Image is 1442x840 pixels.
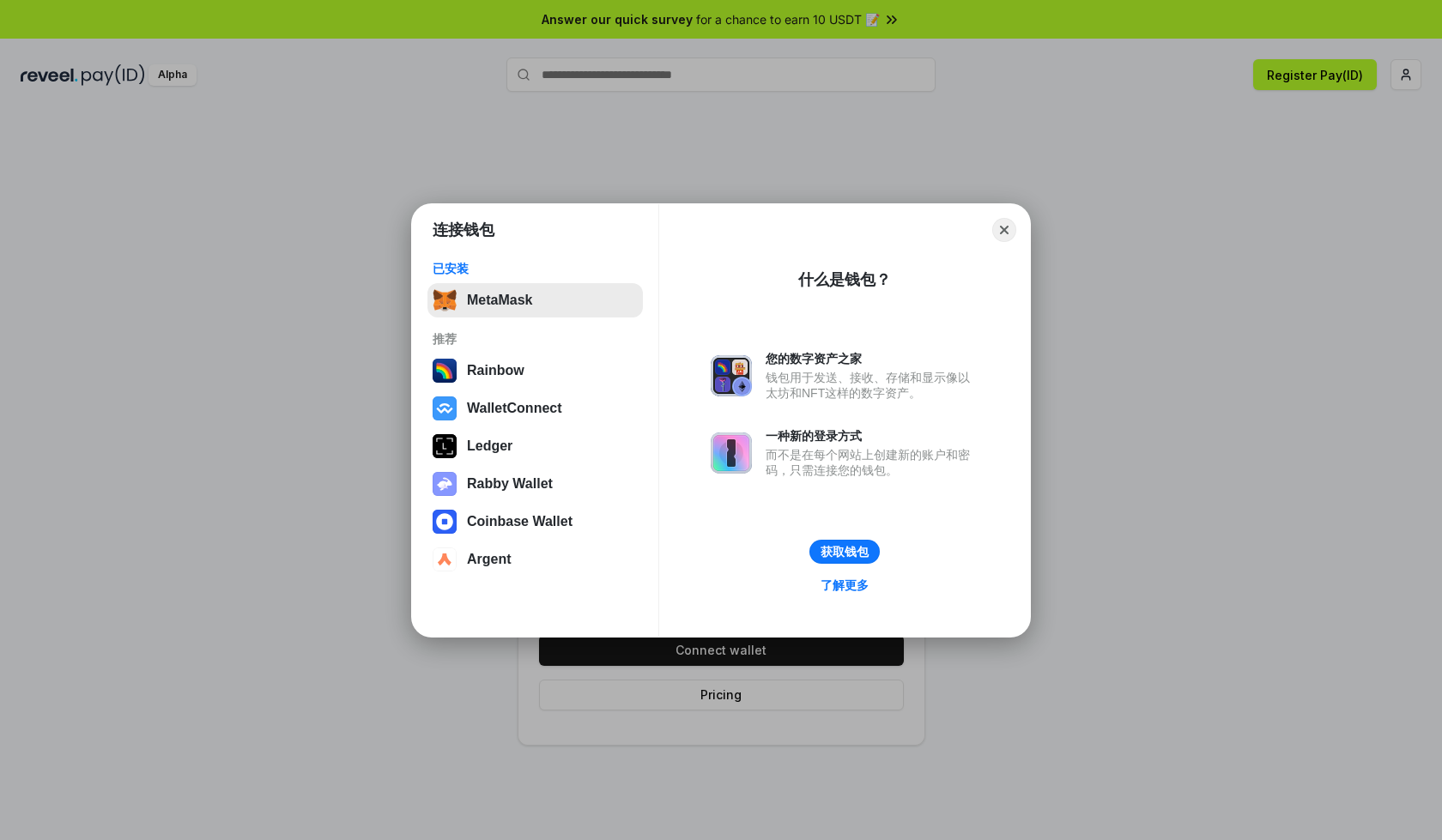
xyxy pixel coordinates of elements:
[433,220,494,240] h1: 连接钱包
[433,510,457,534] img: svg+xml,%3Csvg%20width%3D%2228%22%20height%3D%2228%22%20viewBox%3D%220%200%2028%2028%22%20fill%3D...
[798,269,891,290] div: 什么是钱包？
[467,514,573,529] div: Coinbase Wallet
[427,505,643,539] button: Coinbase Wallet
[427,391,643,426] button: WalletConnect
[433,261,638,276] div: 已安装
[427,467,643,501] button: Rabby Wallet
[433,288,457,312] img: svg+xml,%3Csvg%20fill%3D%22none%22%20height%3D%2233%22%20viewBox%3D%220%200%2035%2033%22%20width%...
[467,438,512,454] div: Ledger
[711,355,752,396] img: svg+xml,%3Csvg%20xmlns%3D%22http%3A%2F%2Fwww.w3.org%2F2000%2Fsvg%22%20fill%3D%22none%22%20viewBox...
[427,283,643,317] button: MetaMask
[467,552,512,567] div: Argent
[467,401,562,416] div: WalletConnect
[427,429,643,463] button: Ledger
[433,396,457,420] img: svg+xml,%3Csvg%20width%3D%2228%22%20height%3D%2228%22%20viewBox%3D%220%200%2028%2028%22%20fill%3D...
[467,476,553,492] div: Rabby Wallet
[433,359,457,383] img: svg+xml,%3Csvg%20width%3D%22120%22%20height%3D%22120%22%20viewBox%3D%220%200%20120%20120%22%20fil...
[467,293,532,308] div: MetaMask
[992,218,1016,242] button: Close
[766,351,978,366] div: 您的数字资产之家
[766,447,978,478] div: 而不是在每个网站上创建新的账户和密码，只需连接您的钱包。
[427,542,643,577] button: Argent
[711,432,752,474] img: svg+xml,%3Csvg%20xmlns%3D%22http%3A%2F%2Fwww.w3.org%2F2000%2Fsvg%22%20fill%3D%22none%22%20viewBox...
[766,428,978,444] div: 一种新的登录方式
[809,540,880,564] button: 获取钱包
[427,354,643,388] button: Rainbow
[433,434,457,458] img: svg+xml,%3Csvg%20xmlns%3D%22http%3A%2F%2Fwww.w3.org%2F2000%2Fsvg%22%20width%3D%2228%22%20height%3...
[433,472,457,496] img: svg+xml,%3Csvg%20xmlns%3D%22http%3A%2F%2Fwww.w3.org%2F2000%2Fsvg%22%20fill%3D%22none%22%20viewBox...
[810,574,879,596] a: 了解更多
[467,363,524,378] div: Rainbow
[766,370,978,401] div: 钱包用于发送、接收、存储和显示像以太坊和NFT这样的数字资产。
[433,331,638,347] div: 推荐
[433,547,457,571] img: svg+xml,%3Csvg%20width%3D%2228%22%20height%3D%2228%22%20viewBox%3D%220%200%2028%2028%22%20fill%3D...
[821,544,869,559] div: 获取钱包
[821,577,869,593] div: 了解更多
